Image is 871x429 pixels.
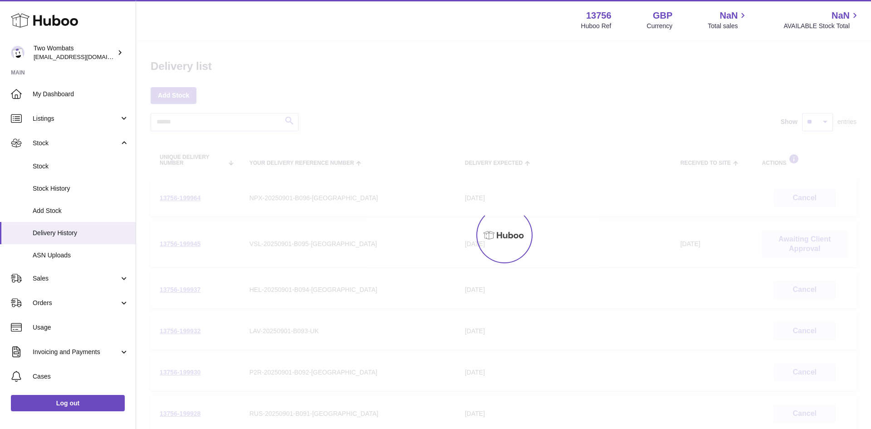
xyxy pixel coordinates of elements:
a: Log out [11,395,125,411]
span: Add Stock [33,207,129,215]
span: Stock History [33,184,129,193]
a: NaN Total sales [708,10,748,30]
span: Total sales [708,22,748,30]
div: Currency [647,22,673,30]
span: NaN [719,10,738,22]
span: Orders [33,299,119,307]
span: NaN [832,10,850,22]
span: Stock [33,139,119,148]
span: Stock [33,162,129,171]
span: [EMAIL_ADDRESS][DOMAIN_NAME] [34,53,133,60]
span: ASN Uploads [33,251,129,260]
strong: GBP [653,10,672,22]
a: NaN AVAILABLE Stock Total [783,10,860,30]
div: Huboo Ref [581,22,612,30]
span: Listings [33,114,119,123]
span: My Dashboard [33,90,129,99]
span: Delivery History [33,229,129,237]
span: Sales [33,274,119,283]
span: AVAILABLE Stock Total [783,22,860,30]
div: Two Wombats [34,44,115,61]
span: Cases [33,372,129,381]
span: Invoicing and Payments [33,348,119,356]
span: Usage [33,323,129,332]
strong: 13756 [586,10,612,22]
img: internalAdmin-13756@internal.huboo.com [11,46,24,59]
